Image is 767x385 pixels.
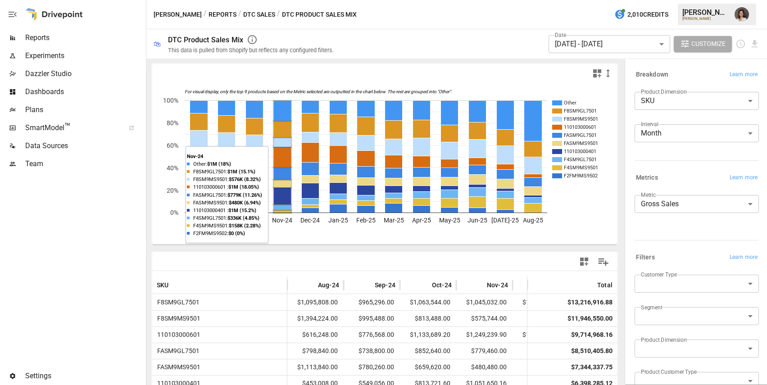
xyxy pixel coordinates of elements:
span: $1,249,239.90 [465,327,508,343]
span: $1,073,368.00 [521,294,564,310]
span: $1,113,840.00 [296,359,339,375]
span: Nov-24 [487,281,508,290]
button: Sort [170,279,182,291]
span: F8SM9MS9501 [154,315,200,322]
button: 2,010Credits [611,6,672,23]
label: Customer Type [641,271,677,278]
text: 100% [163,97,178,104]
span: $780,260.00 [357,359,395,375]
div: Month [635,124,759,142]
span: $1,137,869.22 [521,327,564,343]
div: DTC Product Sales Mix [168,36,243,44]
span: 2,010 Credits [627,9,668,20]
text: Apr-25 [412,217,431,224]
text: Aug-25 [523,217,543,224]
text: FASM9MS9501 [564,140,598,146]
label: Product Dimension [641,88,686,95]
span: Aug-24 [318,281,339,290]
button: Sort [418,279,431,291]
span: $738,800.00 [357,343,395,359]
label: Date [555,31,566,39]
span: SKU [157,281,169,290]
span: Sep-24 [375,281,395,290]
text: F2FM9MS9502 [564,173,598,179]
button: DTC Sales [243,9,275,20]
span: $1,095,808.00 [296,294,339,310]
text: Oct-24 [245,217,264,224]
span: Settings [25,371,144,381]
div: Total [597,281,613,289]
span: 110103000601 [154,331,200,338]
div: / [277,9,280,20]
h6: Metrics [636,173,658,183]
div: $8,510,405.80 [571,343,613,359]
h6: Filters [636,253,655,263]
span: Team [25,159,144,169]
span: $480,480.00 [470,359,508,375]
span: $776,568.00 [357,327,395,343]
text: Jun-25 [467,217,487,224]
div: SKU [635,92,759,110]
div: Gross Sales [635,195,759,213]
div: / [238,9,241,20]
text: F4SM9MS9501 [564,165,598,171]
span: FASM9MS9501 [154,363,200,371]
span: F8SM9GL7501 [154,299,200,306]
text: Dec-24 [300,217,320,224]
span: $813,488.00 [413,311,452,326]
label: Interval [641,120,658,128]
label: Metric [641,191,656,199]
button: Sort [304,279,317,291]
span: $1,394,224.00 [296,311,339,326]
span: $798,840.00 [301,343,339,359]
span: SmartModel [25,122,119,133]
svg: A chart. [152,82,617,245]
span: Learn more [730,70,758,79]
span: Plans [25,104,144,115]
span: $779,460.00 [470,343,508,359]
div: $7,344,337.75 [571,359,613,375]
span: $1,063,544.00 [408,294,452,310]
div: [DATE] - [DATE] [549,35,670,53]
text: 110103000601 [564,124,596,130]
span: $1,133,689.20 [408,327,452,343]
div: This data is pulled from Shopify but reflects any configured filters. [168,47,334,54]
div: [PERSON_NAME] [682,17,729,21]
text: Feb-25 [356,217,376,224]
label: Product Customer Type [641,368,697,376]
text: 0% [170,209,178,216]
text: Other [564,100,576,106]
span: $616,248.00 [301,327,339,343]
text: F8SM9GL7501 [564,108,597,114]
button: Customize [674,36,732,52]
span: $659,620.00 [413,359,452,375]
button: Download report [749,39,760,49]
text: Nov-24 [272,217,292,224]
text: 80% [167,119,178,127]
text: [DATE]-25 [491,217,519,224]
button: Sort [473,279,486,291]
button: [PERSON_NAME] [154,9,202,20]
text: Aug-24 [189,217,209,224]
span: Dazzler Studio [25,68,144,79]
text: F8SM9MS9501 [564,116,598,122]
label: Product Dimension [641,336,686,344]
span: ™ [64,121,71,132]
text: May-25 [439,217,460,224]
text: 60% [167,142,178,149]
button: Reports [209,9,236,20]
text: 110103000401 [564,149,596,154]
span: $852,640.00 [413,343,452,359]
text: Mar-25 [384,217,404,224]
img: Franziska Ibscher [735,7,749,22]
div: $9,714,968.16 [571,327,613,343]
button: Sort [361,279,374,291]
label: Segment [641,303,662,311]
text: 20% [167,187,178,194]
button: Schedule report [735,39,746,49]
span: Dashboards [25,86,144,97]
button: Manage Columns [593,252,613,272]
span: Experiments [25,50,144,61]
